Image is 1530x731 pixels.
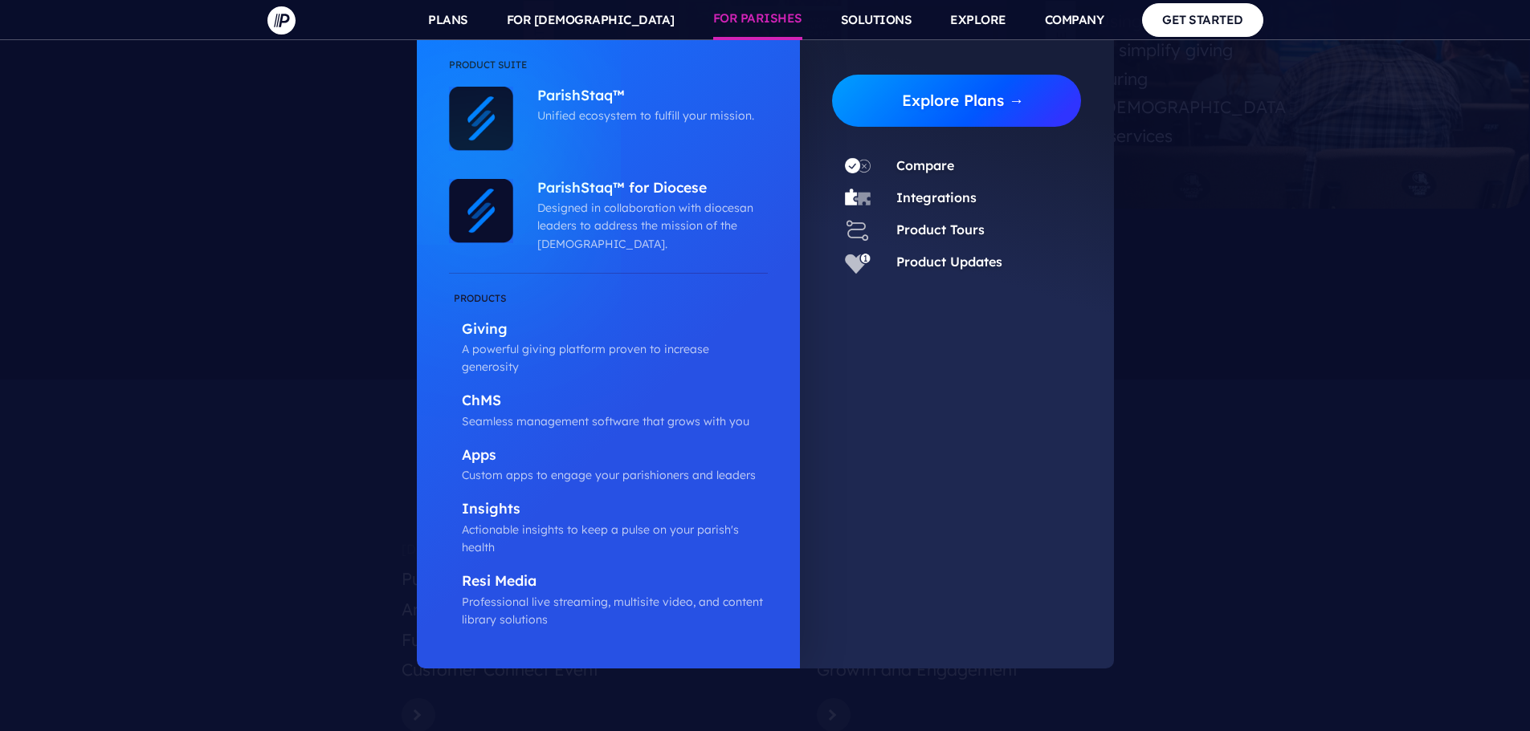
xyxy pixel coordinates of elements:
a: Apps Custom apps to engage your parishioners and leaders [449,446,768,485]
a: Compare - Icon [832,153,883,179]
a: GET STARTED [1142,3,1263,36]
a: Product Tours - Icon [832,217,883,243]
img: Product Tours - Icon [845,217,871,243]
p: Professional live streaming, multisite video, and content library solutions [462,593,768,629]
p: Unified ecosystem to fulfill your mission. [537,107,760,124]
img: ParishStaq™ - Icon [449,87,513,151]
a: Compare [896,157,954,173]
a: Integrations - Icon [832,185,883,211]
p: ChMS [462,392,768,412]
p: Designed in collaboration with diocesan leaders to address the mission of the [DEMOGRAPHIC_DATA]. [537,199,760,253]
p: Resi Media [462,572,768,592]
a: Product Tours [896,221,985,238]
img: ParishStaq™ for Diocese - Icon [449,179,513,243]
a: ChMS Seamless management software that grows with you [449,392,768,430]
p: Seamless management software that grows with you [462,412,768,430]
a: ParishStaq™ for Diocese Designed in collaboration with diocesan leaders to address the mission of... [513,179,760,253]
p: A powerful giving platform proven to increase generosity [462,340,768,376]
p: Custom apps to engage your parishioners and leaders [462,466,768,484]
p: ParishStaq™ for Diocese [537,179,760,199]
p: Apps [462,446,768,466]
a: Integrations [896,189,977,205]
img: Compare - Icon [845,153,871,179]
a: Insights Actionable insights to keep a pulse on your parish's health [449,500,768,556]
p: Actionable insights to keep a pulse on your parish's health [462,521,768,557]
a: Product Updates - Icon [832,250,883,275]
a: Resi Media Professional live streaming, multisite video, and content library solutions [449,572,768,628]
img: Integrations - Icon [845,185,871,211]
a: ParishStaq™ Unified ecosystem to fulfill your mission. [513,87,760,125]
p: Giving [462,320,768,340]
li: Product Suite [449,56,768,87]
img: Product Updates - Icon [845,250,871,275]
a: Giving A powerful giving platform proven to increase generosity [449,290,768,376]
p: Insights [462,500,768,520]
a: Explore Plans → [845,75,1082,127]
p: ParishStaq™ [537,87,760,107]
a: Product Updates [896,254,1002,270]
